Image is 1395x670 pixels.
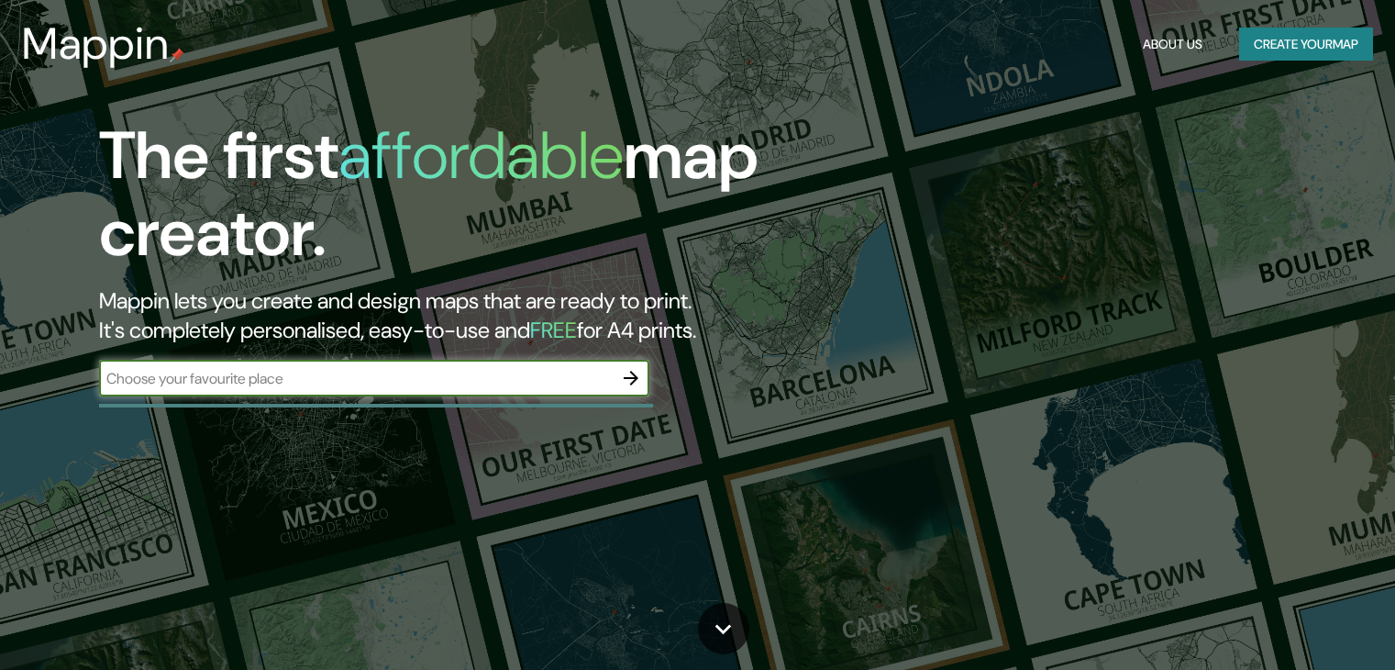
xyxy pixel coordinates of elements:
h2: Mappin lets you create and design maps that are ready to print. It's completely personalised, eas... [99,286,797,345]
button: About Us [1135,28,1210,61]
img: mappin-pin [170,48,184,62]
h3: Mappin [22,18,170,70]
input: Choose your favourite place [99,368,613,389]
h5: FREE [530,316,577,344]
button: Create yourmap [1239,28,1373,61]
h1: The first map creator. [99,117,797,286]
h1: affordable [338,113,624,198]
